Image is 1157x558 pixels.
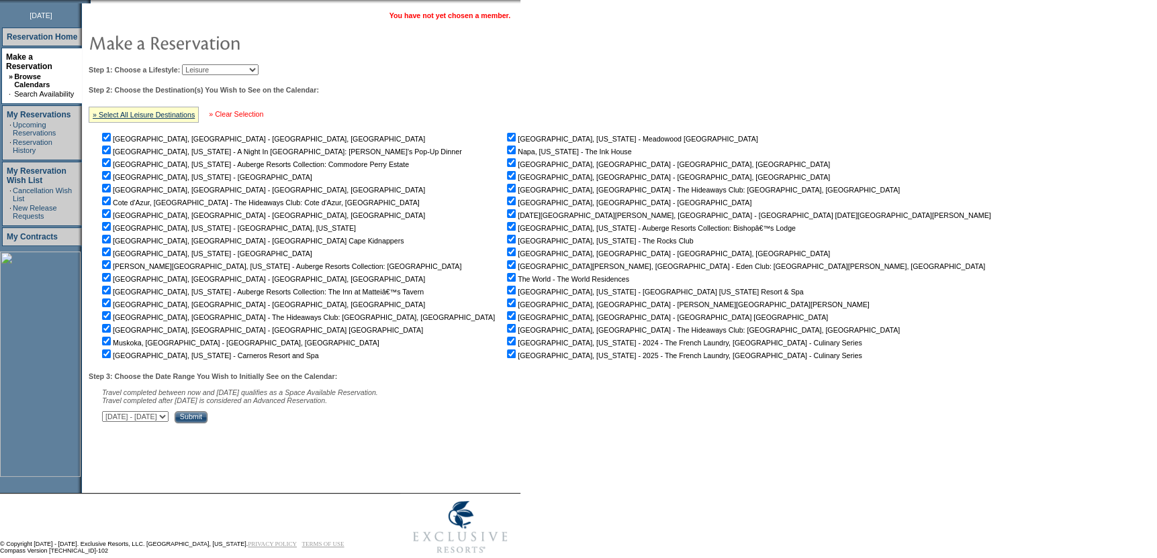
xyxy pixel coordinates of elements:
nobr: [GEOGRAPHIC_DATA], [US_STATE] - Meadowood [GEOGRAPHIC_DATA] [504,135,758,143]
a: Cancellation Wish List [13,186,72,203]
nobr: [GEOGRAPHIC_DATA], [US_STATE] - [GEOGRAPHIC_DATA], [US_STATE] [99,224,356,232]
nobr: [GEOGRAPHIC_DATA], [GEOGRAPHIC_DATA] - [GEOGRAPHIC_DATA], [GEOGRAPHIC_DATA] [504,160,830,168]
a: Reservation Home [7,32,77,42]
a: My Contracts [7,232,58,241]
nobr: [GEOGRAPHIC_DATA], [GEOGRAPHIC_DATA] - [GEOGRAPHIC_DATA], [GEOGRAPHIC_DATA] [99,300,425,309]
nobr: [PERSON_NAME][GEOGRAPHIC_DATA], [US_STATE] - Auberge Resorts Collection: [GEOGRAPHIC_DATA] [99,262,461,270]
nobr: [GEOGRAPHIC_DATA], [GEOGRAPHIC_DATA] - [GEOGRAPHIC_DATA], [GEOGRAPHIC_DATA] [99,186,425,194]
nobr: [GEOGRAPHIC_DATA][PERSON_NAME], [GEOGRAPHIC_DATA] - Eden Club: [GEOGRAPHIC_DATA][PERSON_NAME], [G... [504,262,985,270]
nobr: Napa, [US_STATE] - The Ink House [504,148,631,156]
nobr: [GEOGRAPHIC_DATA], [GEOGRAPHIC_DATA] - [GEOGRAPHIC_DATA], [GEOGRAPHIC_DATA] [99,211,425,219]
nobr: Travel completed after [DATE] is considered an Advanced Reservation. [102,396,327,404]
nobr: [GEOGRAPHIC_DATA], [GEOGRAPHIC_DATA] - The Hideaways Club: [GEOGRAPHIC_DATA], [GEOGRAPHIC_DATA] [99,313,495,321]
a: Make a Reservation [6,52,52,71]
nobr: [GEOGRAPHIC_DATA], [GEOGRAPHIC_DATA] - [GEOGRAPHIC_DATA] [GEOGRAPHIC_DATA] [504,313,828,321]
nobr: [GEOGRAPHIC_DATA], [US_STATE] - Carneros Resort and Spa [99,351,319,359]
a: My Reservations [7,110,71,119]
nobr: [GEOGRAPHIC_DATA], [GEOGRAPHIC_DATA] - [GEOGRAPHIC_DATA], [GEOGRAPHIC_DATA] [99,135,425,143]
b: Step 2: Choose the Destination(s) You Wish to See on the Calendar: [89,86,319,94]
img: pgTtlMakeReservation.gif [89,29,357,56]
span: [DATE] [30,11,52,19]
td: · [9,90,13,98]
nobr: [GEOGRAPHIC_DATA], [US_STATE] - The Rocks Club [504,237,693,245]
nobr: [GEOGRAPHIC_DATA], [GEOGRAPHIC_DATA] - [GEOGRAPHIC_DATA], [GEOGRAPHIC_DATA] [504,173,830,181]
span: Travel completed between now and [DATE] qualifies as a Space Available Reservation. [102,388,378,396]
td: · [9,138,11,154]
nobr: [GEOGRAPHIC_DATA], [GEOGRAPHIC_DATA] - The Hideaways Club: [GEOGRAPHIC_DATA], [GEOGRAPHIC_DATA] [504,186,900,194]
td: · [9,204,11,220]
nobr: [GEOGRAPHIC_DATA], [GEOGRAPHIC_DATA] - [GEOGRAPHIC_DATA], [GEOGRAPHIC_DATA] [504,249,830,258]
a: Browse Calendars [14,72,50,89]
nobr: [GEOGRAPHIC_DATA], [GEOGRAPHIC_DATA] - [PERSON_NAME][GEOGRAPHIC_DATA][PERSON_NAME] [504,300,869,309]
nobr: Muskoka, [GEOGRAPHIC_DATA] - [GEOGRAPHIC_DATA], [GEOGRAPHIC_DATA] [99,339,379,347]
nobr: [GEOGRAPHIC_DATA], [GEOGRAPHIC_DATA] - The Hideaways Club: [GEOGRAPHIC_DATA], [GEOGRAPHIC_DATA] [504,326,900,334]
a: TERMS OF USE [302,541,344,547]
nobr: [GEOGRAPHIC_DATA], [US_STATE] - [GEOGRAPHIC_DATA] [US_STATE] Resort & Spa [504,288,803,296]
a: Search Availability [14,90,74,98]
nobr: [GEOGRAPHIC_DATA], [GEOGRAPHIC_DATA] - [GEOGRAPHIC_DATA] Cape Kidnappers [99,237,404,245]
nobr: [GEOGRAPHIC_DATA], [GEOGRAPHIC_DATA] - [GEOGRAPHIC_DATA], [GEOGRAPHIC_DATA] [99,275,425,283]
nobr: [GEOGRAPHIC_DATA], [US_STATE] - Auberge Resorts Collection: The Inn at Matteiâ€™s Tavern [99,288,424,296]
nobr: The World - The World Residences [504,275,629,283]
b: Step 3: Choose the Date Range You Wish to Initially See on the Calendar: [89,372,337,380]
a: Upcoming Reservations [13,121,56,137]
nobr: [GEOGRAPHIC_DATA], [US_STATE] - 2024 - The French Laundry, [GEOGRAPHIC_DATA] - Culinary Series [504,339,862,347]
nobr: [GEOGRAPHIC_DATA], [GEOGRAPHIC_DATA] - [GEOGRAPHIC_DATA] [504,199,751,207]
nobr: [GEOGRAPHIC_DATA], [US_STATE] - [GEOGRAPHIC_DATA] [99,249,312,258]
a: New Release Requests [13,204,56,220]
nobr: [GEOGRAPHIC_DATA], [US_STATE] - [GEOGRAPHIC_DATA] [99,173,312,181]
a: PRIVACY POLICY [248,541,297,547]
a: Reservation History [13,138,52,154]
nobr: [GEOGRAPHIC_DATA], [GEOGRAPHIC_DATA] - [GEOGRAPHIC_DATA] [GEOGRAPHIC_DATA] [99,326,423,334]
a: My Reservation Wish List [7,166,66,185]
nobr: [GEOGRAPHIC_DATA], [US_STATE] - A Night In [GEOGRAPHIC_DATA]: [PERSON_NAME]'s Pop-Up Dinner [99,148,462,156]
b: » [9,72,13,80]
span: You have not yet chosen a member. [389,11,510,19]
nobr: [GEOGRAPHIC_DATA], [US_STATE] - Auberge Resorts Collection: Bishopâ€™s Lodge [504,224,796,232]
a: » Select All Leisure Destinations [93,111,195,119]
input: Submit [175,411,207,423]
nobr: [DATE][GEOGRAPHIC_DATA][PERSON_NAME], [GEOGRAPHIC_DATA] - [GEOGRAPHIC_DATA] [DATE][GEOGRAPHIC_DAT... [504,211,990,219]
td: · [9,186,11,203]
nobr: [GEOGRAPHIC_DATA], [US_STATE] - Auberge Resorts Collection: Commodore Perry Estate [99,160,409,168]
a: » Clear Selection [209,110,263,118]
nobr: [GEOGRAPHIC_DATA], [US_STATE] - 2025 - The French Laundry, [GEOGRAPHIC_DATA] - Culinary Series [504,351,862,359]
b: Step 1: Choose a Lifestyle: [89,66,180,74]
td: · [9,121,11,137]
nobr: Cote d'Azur, [GEOGRAPHIC_DATA] - The Hideaways Club: Cote d'Azur, [GEOGRAPHIC_DATA] [99,199,420,207]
